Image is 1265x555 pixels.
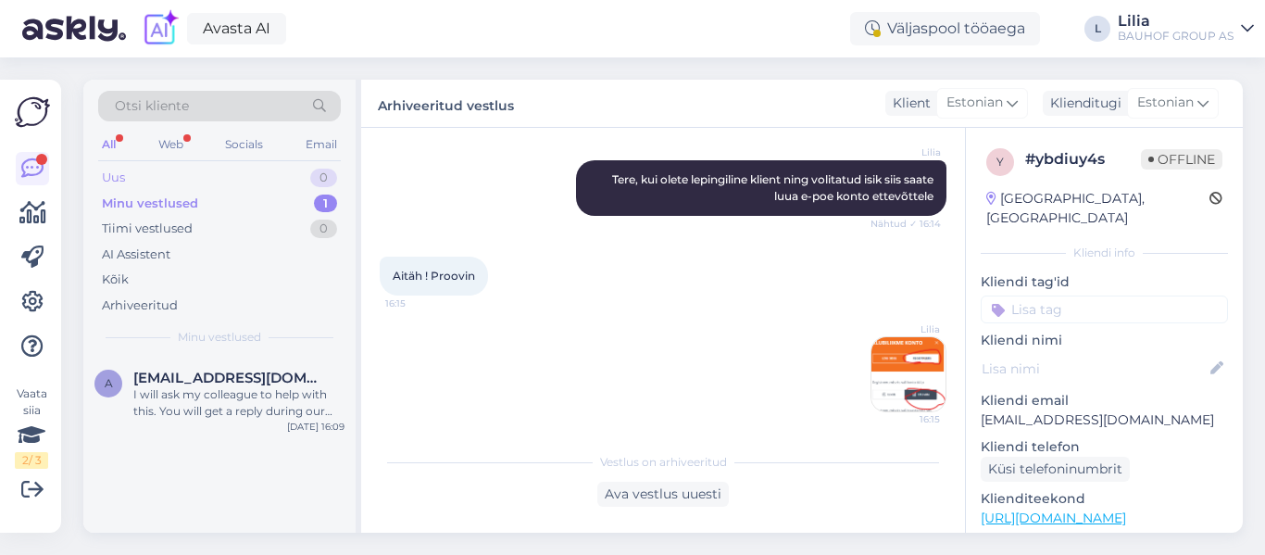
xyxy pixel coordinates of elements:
span: Aitäh ! Proovin [393,269,475,283]
div: 1 [314,195,337,213]
input: Lisa nimi [982,359,1207,379]
div: 0 [310,220,337,238]
span: Estonian [946,93,1003,113]
p: [EMAIL_ADDRESS][DOMAIN_NAME] [981,410,1228,430]
div: 2 / 3 [15,452,48,469]
div: I will ask my colleague to help with this. You will get a reply during our working hours. [133,386,344,420]
div: Klient [885,94,931,113]
div: Socials [221,132,267,157]
div: Vaata siia [15,385,48,469]
div: Minu vestlused [102,195,198,213]
p: Kliendi email [981,391,1228,410]
div: Tiimi vestlused [102,220,193,238]
span: Lilia [871,145,941,159]
div: Klienditugi [1043,94,1121,113]
span: 16:15 [385,296,455,310]
label: Arhiveeritud vestlus [378,91,514,116]
span: Minu vestlused [178,329,261,346]
input: Lisa tag [981,296,1228,323]
div: 0 [310,169,337,187]
div: Küsi telefoninumbrit [981,457,1130,482]
div: # ybdiuy4s [1025,148,1141,170]
span: Lilia [870,322,940,336]
p: Kliendi telefon [981,437,1228,457]
span: A [105,376,113,390]
span: Nähtud ✓ 16:14 [870,217,941,231]
div: Web [155,132,187,157]
span: Offline [1141,149,1222,170]
div: BAUHOF GROUP AS [1118,29,1234,44]
div: [GEOGRAPHIC_DATA], [GEOGRAPHIC_DATA] [986,189,1209,228]
p: Kliendi tag'id [981,272,1228,292]
div: Kõik [102,271,129,289]
span: Alina.lanman@gmail.com [133,370,326,386]
p: Klienditeekond [981,489,1228,509]
div: L [1084,16,1110,42]
a: [URL][DOMAIN_NAME] [981,510,1126,526]
img: Attachment [871,337,946,411]
div: Arhiveeritud [102,296,178,315]
div: Ava vestlus uuesti [597,482,729,507]
span: Otsi kliente [115,96,189,116]
div: All [98,132,119,157]
div: Väljaspool tööaega [850,12,1040,45]
img: Askly Logo [15,95,50,130]
div: Email [302,132,341,157]
div: Kliendi info [981,245,1228,261]
div: [DATE] 16:09 [287,420,344,434]
a: LiliaBAUHOF GROUP AS [1118,14,1254,44]
span: Estonian [1137,93,1194,113]
span: Vestlus on arhiveeritud [600,454,727,471]
span: Tere, kui olete lepingiline klient ning volitatud isik siis saate luua e-poe konto ettevõttele [612,172,936,203]
div: Lilia [1118,14,1234,29]
span: y [996,155,1004,169]
img: explore-ai [141,9,180,48]
a: Avasta AI [187,13,286,44]
div: Uus [102,169,125,187]
p: Kliendi nimi [981,331,1228,350]
span: 16:15 [870,412,940,426]
div: AI Assistent [102,246,170,264]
